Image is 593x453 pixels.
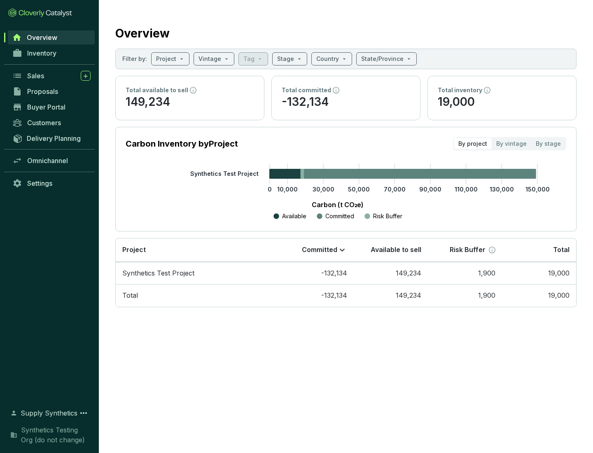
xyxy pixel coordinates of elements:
[282,212,306,220] p: Available
[438,86,482,94] p: Total inventory
[419,186,441,193] tspan: 90,000
[8,116,95,130] a: Customers
[313,186,334,193] tspan: 30,000
[115,25,170,42] h2: Overview
[126,138,238,149] p: Carbon Inventory by Project
[492,138,531,149] div: By vintage
[373,212,402,220] p: Risk Buffer
[21,425,91,445] span: Synthetics Testing Org (do not change)
[354,238,428,262] th: Available to sell
[116,284,280,307] td: Total
[277,186,298,193] tspan: 10,000
[450,245,486,255] p: Risk Buffer
[490,186,514,193] tspan: 130,000
[525,186,550,193] tspan: 150,000
[8,176,95,190] a: Settings
[354,284,428,307] td: 149,234
[116,262,280,285] td: Synthetics Test Project
[302,245,337,255] p: Committed
[27,134,81,142] span: Delivery Planning
[268,186,272,193] tspan: 0
[138,200,537,210] p: Carbon (t CO₂e)
[325,212,354,220] p: Committed
[280,262,354,285] td: -132,134
[27,49,56,57] span: Inventory
[27,179,52,187] span: Settings
[8,131,95,145] a: Delivery Planning
[8,84,95,98] a: Proposals
[455,186,478,193] tspan: 110,000
[280,284,354,307] td: -132,134
[126,94,254,110] p: 149,234
[454,138,492,149] div: By project
[27,156,68,165] span: Omnichannel
[27,87,58,96] span: Proposals
[126,86,188,94] p: Total available to sell
[8,46,95,60] a: Inventory
[453,137,566,150] div: segmented control
[531,138,565,149] div: By stage
[428,262,502,285] td: 1,900
[502,238,576,262] th: Total
[8,30,95,44] a: Overview
[8,154,95,168] a: Omnichannel
[27,33,57,42] span: Overview
[502,262,576,285] td: 19,000
[282,94,410,110] p: -132,134
[243,55,254,63] p: Tag
[190,170,259,177] tspan: Synthetics Test Project
[502,284,576,307] td: 19,000
[384,186,406,193] tspan: 70,000
[8,69,95,83] a: Sales
[438,94,566,110] p: 19,000
[348,186,370,193] tspan: 50,000
[122,55,147,63] p: Filter by:
[428,284,502,307] td: 1,900
[27,72,44,80] span: Sales
[27,103,65,111] span: Buyer Portal
[116,238,280,262] th: Project
[27,119,61,127] span: Customers
[21,408,77,418] span: Supply Synthetics
[354,262,428,285] td: 149,234
[282,86,331,94] p: Total committed
[8,100,95,114] a: Buyer Portal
